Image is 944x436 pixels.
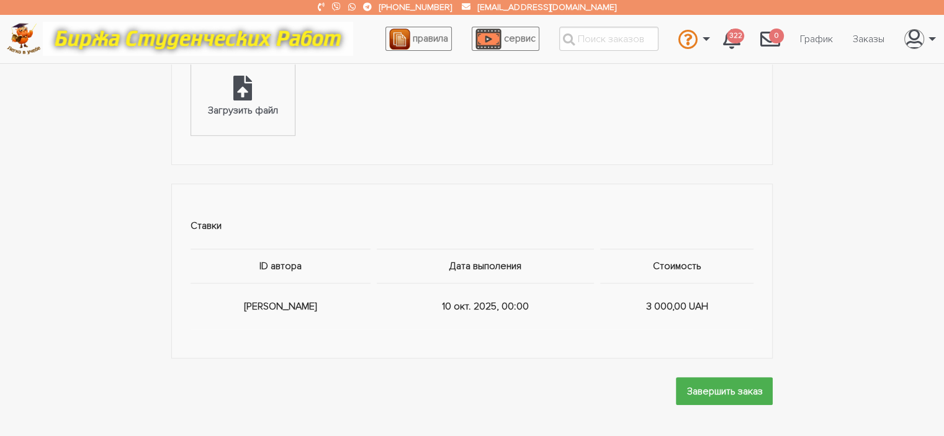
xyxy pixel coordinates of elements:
[191,203,754,249] td: Ставки
[472,27,539,51] a: сервис
[374,249,597,283] th: Дата выполения
[790,27,843,51] a: График
[413,32,448,45] span: правила
[379,2,452,12] a: [PHONE_NUMBER]
[750,22,790,56] a: 0
[713,22,750,56] a: 322
[559,27,659,51] input: Поиск заказов
[769,29,784,44] span: 0
[597,249,753,283] th: Стоимость
[389,29,410,50] img: agreement_icon-feca34a61ba7f3d1581b08bc946b2ec1ccb426f67415f344566775c155b7f62c.png
[191,283,374,330] td: [PERSON_NAME]
[504,32,536,45] span: сервис
[191,249,374,283] th: ID автора
[727,29,744,44] span: 322
[385,27,452,51] a: правила
[7,23,41,55] img: logo-c4363faeb99b52c628a42810ed6dfb4293a56d4e4775eb116515dfe7f33672af.png
[597,283,753,330] td: 3 000,00 UAH
[843,27,894,51] a: Заказы
[478,2,616,12] a: [EMAIL_ADDRESS][DOMAIN_NAME]
[43,22,353,56] img: motto-12e01f5a76059d5f6a28199ef077b1f78e012cfde436ab5cf1d4517935686d32.gif
[676,377,773,405] input: Завершить заказ
[475,29,501,50] img: play_icon-49f7f135c9dc9a03216cfdbccbe1e3994649169d890fb554cedf0eac35a01ba8.png
[208,103,278,119] div: Загрузить файл
[374,283,597,330] td: 10 окт. 2025, 00:00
